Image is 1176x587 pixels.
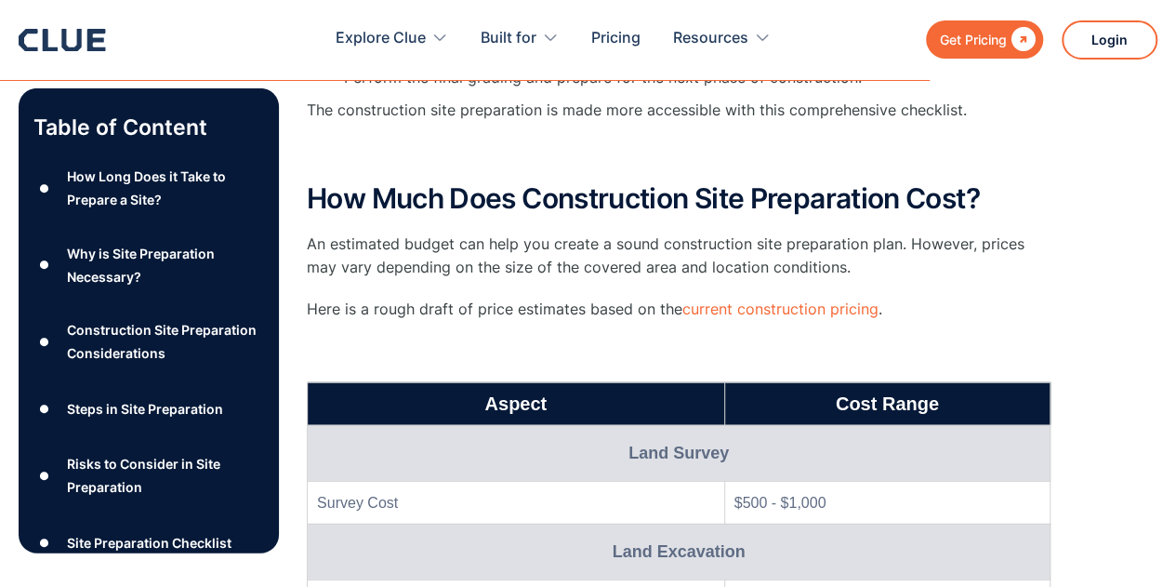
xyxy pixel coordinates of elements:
[33,318,264,365] a: ●Construction Site Preparation Considerations
[673,9,771,68] div: Resources
[33,528,56,556] div: ●
[307,298,1050,321] p: Here is a rough draft of price estimates based on the .
[481,9,559,68] div: Built for
[33,251,56,279] div: ●
[481,9,536,68] div: Built for
[33,175,56,203] div: ●
[682,300,879,318] a: current construction pricing
[673,9,748,68] div: Resources
[67,165,264,211] div: How Long Does it Take to Prepare a Site?
[591,9,641,68] a: Pricing
[33,242,264,288] a: ●Why is Site Preparation Necessary?
[724,382,1050,425] th: Cost Range
[67,318,264,365] div: Construction Site Preparation Considerations
[67,452,264,499] div: Risks to Consider in Site Preparation
[307,340,1050,363] p: ‍
[33,394,56,422] div: ●
[308,425,1050,481] td: Land Survey
[336,9,426,68] div: Explore Clue
[724,481,1050,524] td: $500 - $1,000
[308,382,725,425] th: Aspect
[33,113,264,142] p: Table of Content
[940,28,1007,51] div: Get Pricing
[307,141,1050,165] p: ‍
[67,242,264,288] div: Why is Site Preparation Necessary?
[307,233,1050,279] p: An estimated budget can help you create a sound construction site preparation plan. However, pric...
[33,327,56,355] div: ●
[336,9,448,68] div: Explore Clue
[307,183,1050,214] h2: How Much Does Construction Site Preparation Cost?
[33,461,56,489] div: ●
[1062,20,1157,60] a: Login
[926,20,1043,59] a: Get Pricing
[33,165,264,211] a: ●How Long Does it Take to Prepare a Site?
[33,394,264,422] a: ●Steps in Site Preparation
[33,452,264,499] a: ●Risks to Consider in Site Preparation
[308,481,725,524] td: Survey Cost
[1007,28,1036,51] div: 
[67,397,223,420] div: Steps in Site Preparation
[307,99,1050,122] p: The construction site preparation is made more accessible with this comprehensive checklist.
[67,531,231,554] div: Site Preparation Checklist
[33,528,264,556] a: ●Site Preparation Checklist
[308,524,1050,580] td: Land Excavation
